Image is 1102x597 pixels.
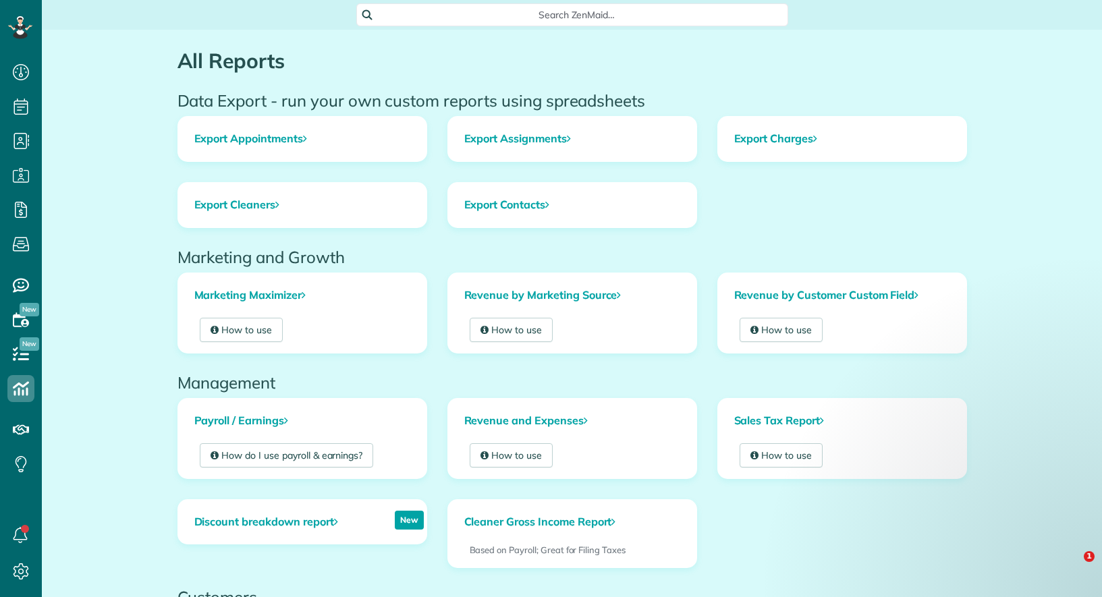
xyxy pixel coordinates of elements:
[448,273,696,318] a: Revenue by Marketing Source
[395,511,424,530] p: New
[200,318,283,342] a: How to use
[178,273,426,318] a: Marketing Maximizer
[20,337,39,351] span: New
[448,117,696,161] a: Export Assignments
[448,183,696,227] a: Export Contacts
[718,117,966,161] a: Export Charges
[177,50,967,72] h1: All Reports
[178,500,354,544] a: Discount breakdown report
[740,443,823,467] a: How to use
[448,399,696,443] a: Revenue and Expenses
[177,374,967,391] h2: Management
[448,500,632,544] a: Cleaner Gross Income Report
[470,544,675,557] p: Based on Payroll; Great for Filing Taxes
[20,303,39,316] span: New
[1084,551,1095,562] span: 1
[470,443,553,467] a: How to use
[200,443,374,467] a: How do I use payroll & earnings?
[718,399,966,443] a: Sales Tax Report
[178,399,426,443] a: Payroll / Earnings
[178,183,426,227] a: Export Cleaners
[740,318,823,342] a: How to use
[470,318,553,342] a: How to use
[1056,551,1089,584] iframe: Intercom live chat
[177,92,967,109] h2: Data Export - run your own custom reports using spreadsheets
[177,248,967,266] h2: Marketing and Growth
[718,273,966,318] a: Revenue by Customer Custom Field
[178,117,426,161] a: Export Appointments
